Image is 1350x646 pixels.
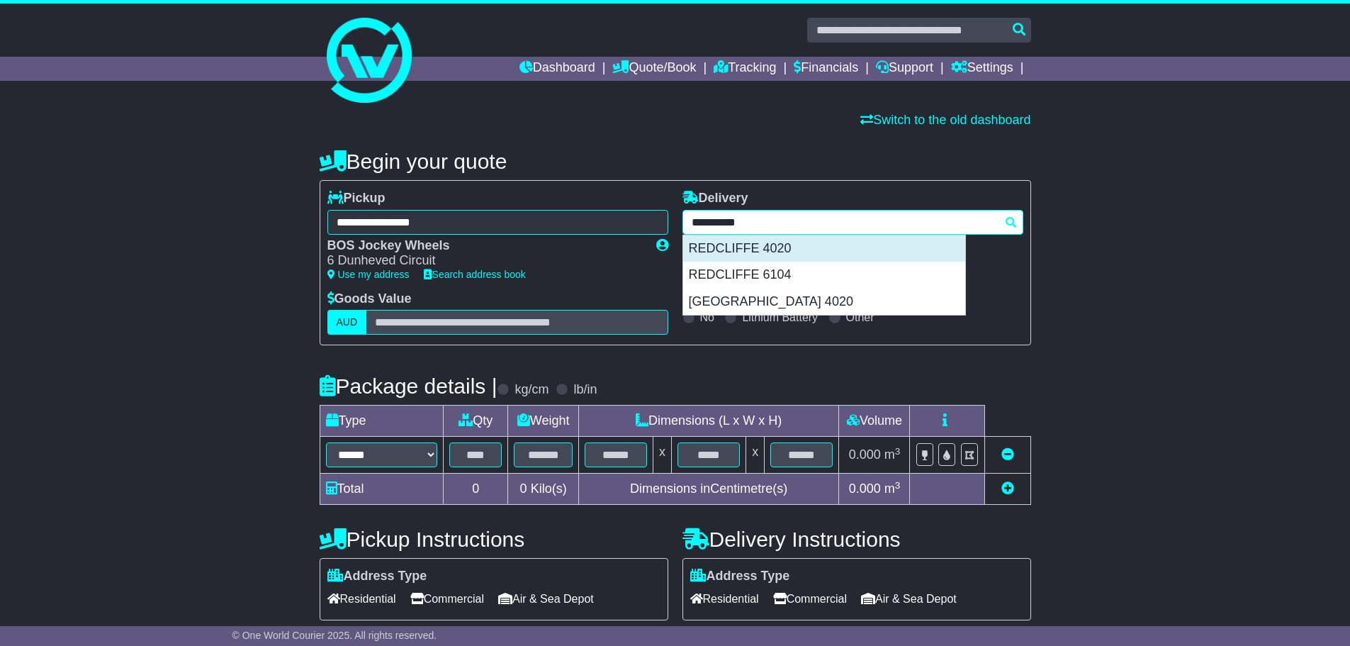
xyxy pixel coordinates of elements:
h4: Delivery Instructions [682,528,1031,551]
span: 0.000 [849,447,881,462]
span: m [884,481,901,496]
a: Tracking [714,57,776,81]
span: Residential [690,588,759,610]
a: Switch to the old dashboard [860,113,1030,127]
h4: Package details | [320,374,497,398]
a: Remove this item [1001,447,1014,462]
span: Air & Sea Depot [861,588,957,610]
label: Lithium Battery [742,311,818,324]
td: Total [320,474,444,505]
label: Delivery [682,191,748,206]
label: lb/in [573,382,597,398]
a: Settings [951,57,1013,81]
a: Financials [794,57,858,81]
a: Search address book [424,269,526,280]
label: Pickup [327,191,386,206]
a: Support [876,57,933,81]
div: BOS Jockey Wheels [327,238,642,254]
label: No [700,311,714,324]
td: Dimensions in Centimetre(s) [578,474,839,505]
div: 6 Dunheved Circuit [327,253,642,269]
td: 0 [444,474,508,505]
sup: 3 [895,446,901,457]
span: Air & Sea Depot [498,588,594,610]
span: 0 [520,481,527,496]
a: Quote/Book [612,57,696,81]
label: AUD [327,310,367,335]
div: REDCLIFFE 6104 [683,262,965,289]
h4: Begin your quote [320,150,1031,173]
a: Dashboard [519,57,595,81]
td: x [653,437,672,474]
td: Dimensions (L x W x H) [578,406,839,437]
div: REDCLIFFE 4020 [683,235,965,262]
td: Kilo(s) [508,474,578,505]
td: Type [320,406,444,437]
a: Add new item [1001,481,1014,496]
td: Weight [508,406,578,437]
label: kg/cm [514,382,549,398]
span: Commercial [773,588,847,610]
label: Address Type [690,569,790,584]
span: 0.000 [849,481,881,496]
sup: 3 [895,480,901,491]
label: Goods Value [327,291,412,307]
label: Other [846,311,874,324]
span: m [884,447,901,462]
span: © One World Courier 2025. All rights reserved. [232,630,437,641]
td: x [746,437,765,474]
h4: Pickup Instructions [320,528,668,551]
span: Residential [327,588,396,610]
td: Qty [444,406,508,437]
a: Use my address [327,269,410,280]
td: Volume [839,406,910,437]
div: [GEOGRAPHIC_DATA] 4020 [683,289,965,316]
label: Address Type [327,569,427,584]
span: Commercial [410,588,484,610]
